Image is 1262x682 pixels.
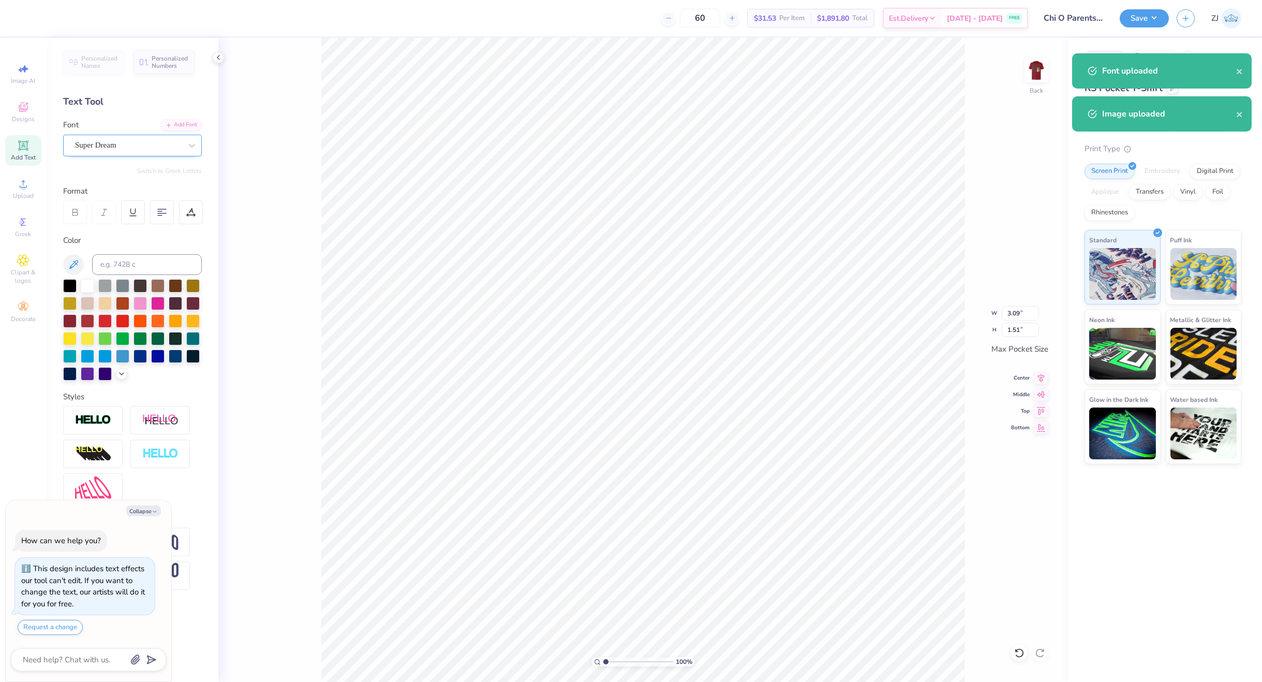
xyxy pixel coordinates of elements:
[63,119,79,131] label: Font
[21,563,145,609] div: This design includes text effects our tool can't edit. If you want to change the text, our artist...
[1089,314,1115,325] span: Neon Ink
[152,55,188,69] span: Personalized Numbers
[1170,328,1237,380] img: Metallic & Glitter Ink
[1011,424,1030,431] span: Bottom
[1085,143,1241,155] div: Print Type
[126,505,161,516] button: Collapse
[5,268,41,285] span: Clipart & logos
[1190,164,1240,179] div: Digital Print
[137,167,202,175] button: Switch to Greek Letters
[1089,394,1148,405] span: Glow in the Dark Ink
[142,448,179,460] img: Negative Space
[1011,391,1030,398] span: Middle
[817,13,849,24] span: $1,891.80
[75,446,111,462] img: 3d Illusion
[11,77,36,85] span: Image AI
[75,414,111,426] img: Stroke
[1138,164,1187,179] div: Embroidery
[63,235,202,246] div: Color
[1102,108,1236,120] div: Image uploaded
[81,55,118,69] span: Personalized Names
[1170,248,1237,300] img: Puff Ink
[1089,408,1156,459] img: Glow in the Dark Ink
[754,13,776,24] span: $31.53
[779,13,805,24] span: Per Item
[63,391,202,403] div: Styles
[1036,8,1112,28] input: Untitled Design
[1011,374,1030,382] span: Center
[1085,205,1135,221] div: Rhinestones
[676,657,692,666] span: 100 %
[1089,248,1156,300] img: Standard
[18,620,83,635] button: Request a change
[1174,184,1202,200] div: Vinyl
[1236,65,1243,77] button: close
[142,414,179,427] img: Shadow
[63,95,202,109] div: Text Tool
[1236,108,1243,120] button: close
[11,153,36,162] span: Add Text
[1011,408,1030,415] span: Top
[680,9,720,27] input: – –
[92,254,202,275] input: e.g. 7428 c
[1170,408,1237,459] img: Water based Ink
[1170,394,1218,405] span: Water based Ink
[1170,235,1192,245] span: Puff Ink
[63,185,203,197] div: Format
[16,230,32,238] span: Greek
[1206,184,1230,200] div: Foil
[1102,65,1236,77] div: Font uploaded
[852,13,868,24] span: Total
[13,192,34,200] span: Upload
[1085,184,1126,200] div: Applique
[1089,328,1156,380] img: Neon Ink
[1085,164,1135,179] div: Screen Print
[1030,86,1043,95] div: Back
[161,119,202,131] div: Add Font
[1009,14,1020,22] span: FREE
[947,13,1003,24] span: [DATE] - [DATE]
[12,115,35,123] span: Designs
[1170,314,1231,325] span: Metallic & Glitter Ink
[1089,235,1117,245] span: Standard
[1129,184,1170,200] div: Transfers
[889,13,928,24] span: Est. Delivery
[11,315,36,323] span: Decorate
[21,535,101,546] div: How can we help you?
[1026,60,1047,81] img: Back
[75,476,111,499] img: Free Distort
